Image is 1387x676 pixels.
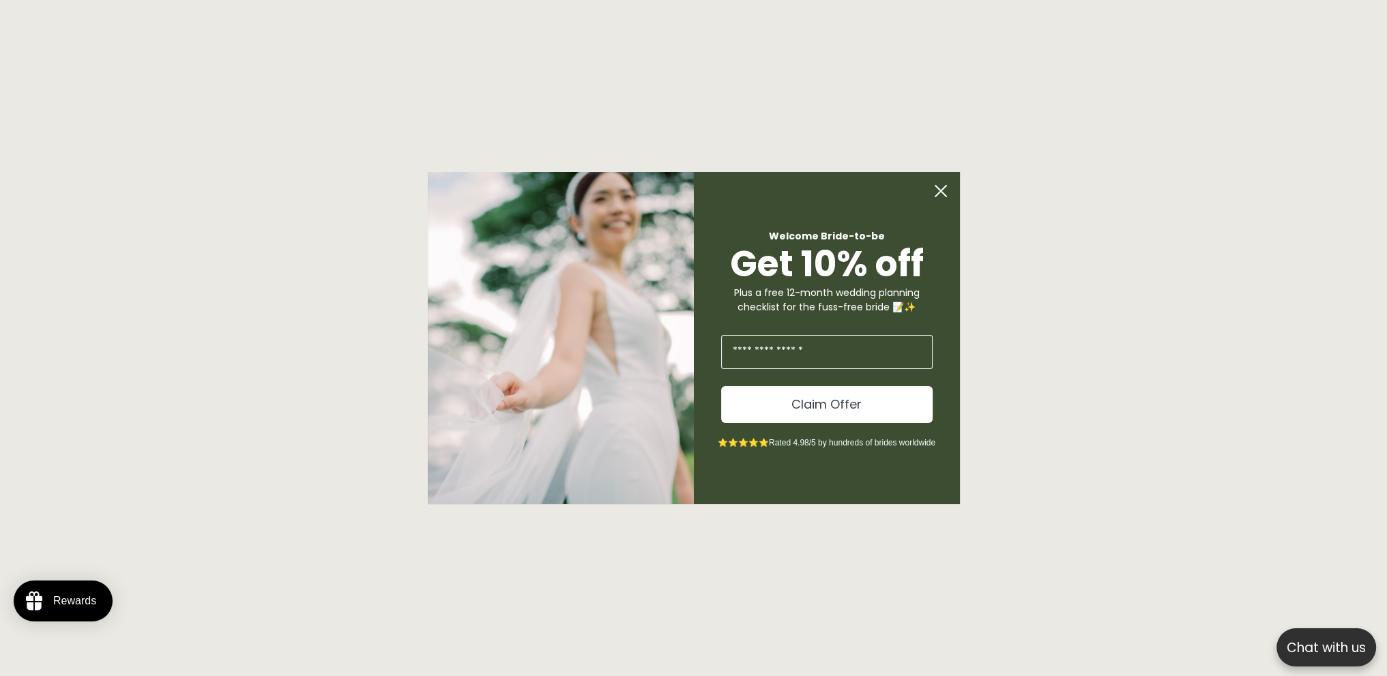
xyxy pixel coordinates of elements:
[769,438,935,447] span: Rated 4.98/5 by hundreds of brides worldwide
[1276,638,1376,658] p: Chat with us
[769,229,885,243] span: Welcome Bride-to-be
[927,177,954,205] button: Close dialog
[1276,628,1376,666] button: Open chatbox
[734,286,920,314] span: Plus a free 12-month wedding planning checklist for the fuss-free bride 📝✨
[718,438,769,447] span: ⭐⭐⭐⭐⭐
[53,595,96,607] div: Rewards
[428,172,694,505] img: Bone and Grey
[730,239,924,289] span: Get 10% off
[721,335,933,369] input: Enter Your Email
[721,386,933,423] button: Claim Offer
